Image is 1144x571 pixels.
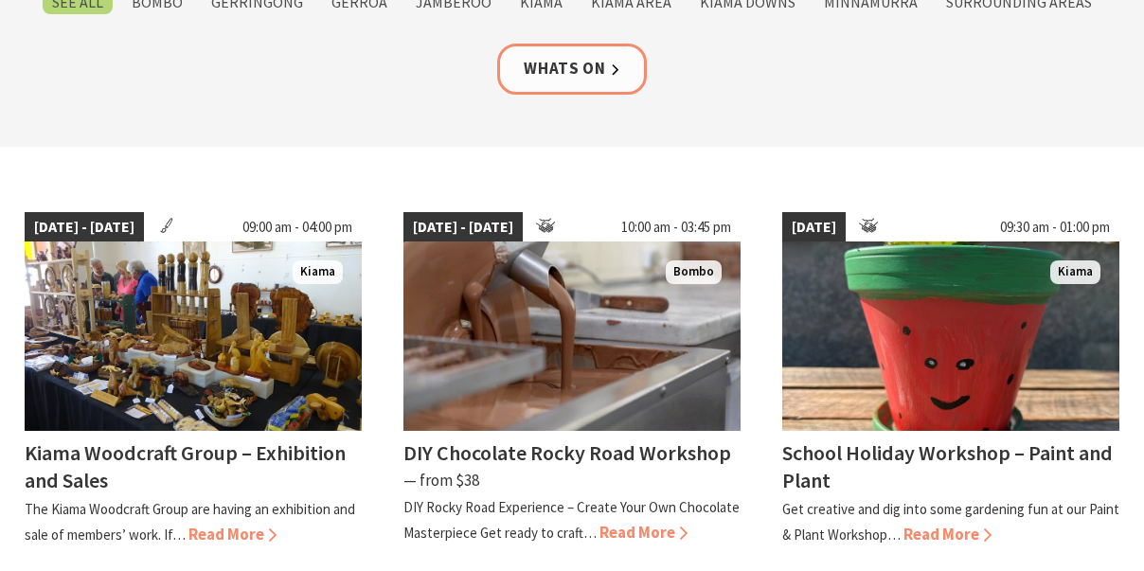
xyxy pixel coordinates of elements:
[782,500,1119,544] p: Get creative and dig into some gardening fun at our Paint & Plant Workshop…
[293,260,343,284] span: Kiama
[599,522,688,543] span: Read More
[233,212,362,242] span: 09:00 am - 04:00 pm
[991,212,1119,242] span: 09:30 am - 01:00 pm
[25,241,362,431] img: The wonders of wood
[403,470,479,491] span: ⁠— from $38
[403,241,741,431] img: Chocolate Production. The Treat Factory
[403,439,731,466] h4: DIY Chocolate Rocky Road Workshop
[612,212,741,242] span: 10:00 am - 03:45 pm
[903,524,992,544] span: Read More
[403,212,741,547] a: [DATE] - [DATE] 10:00 am - 03:45 pm Chocolate Production. The Treat Factory Bombo DIY Chocolate R...
[25,212,144,242] span: [DATE] - [DATE]
[782,212,846,242] span: [DATE]
[25,500,355,544] p: The Kiama Woodcraft Group are having an exhibition and sale of members’ work. If…
[497,44,647,94] a: Whats On
[25,212,362,547] a: [DATE] - [DATE] 09:00 am - 04:00 pm The wonders of wood Kiama Kiama Woodcraft Group – Exhibition ...
[403,212,523,242] span: [DATE] - [DATE]
[403,498,740,542] p: DIY Rocky Road Experience – Create Your Own Chocolate Masterpiece Get ready to craft…
[782,241,1119,431] img: Plant & Pot
[25,439,346,493] h4: Kiama Woodcraft Group – Exhibition and Sales
[782,212,1119,547] a: [DATE] 09:30 am - 01:00 pm Plant & Pot Kiama School Holiday Workshop – Paint and Plant Get creati...
[1050,260,1100,284] span: Kiama
[782,439,1113,493] h4: School Holiday Workshop – Paint and Plant
[666,260,722,284] span: Bombo
[188,524,277,544] span: Read More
